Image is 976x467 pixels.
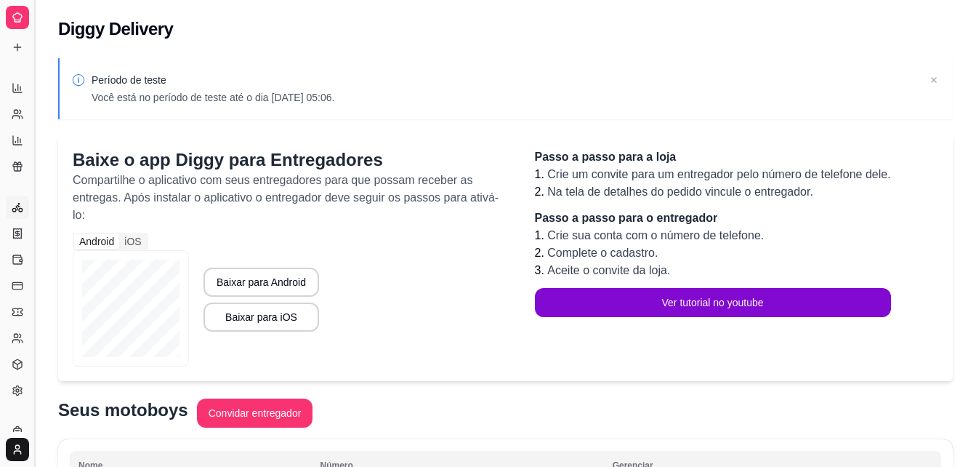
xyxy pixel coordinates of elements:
li: 1. [535,227,891,244]
button: Baixar para Android [203,268,319,297]
li: 2. [535,183,891,201]
button: Ver tutorial no youtube [535,288,891,317]
span: Crie sua conta com o número de telefone. [547,229,764,242]
span: Crie um convite para um entregador pelo número de telefone dele. [547,168,890,180]
p: Compartilhe o aplicativo com seus entregadores para que possam receber as entregas. Após instalar... [73,172,506,224]
p: Passo a passo para a loja [535,148,891,166]
p: Seus motoboys [58,399,188,422]
span: Aceite o convite da loja. [547,264,670,276]
div: Android [74,234,119,249]
button: Baixar para iOS [203,303,319,332]
p: Baixe o app Diggy para Entregadores [73,148,506,172]
span: Na tela de detalhes do pedido vincule o entregador. [547,185,813,198]
button: Convidar entregador [197,399,313,428]
span: Complete o cadastro. [547,247,658,259]
li: 2. [535,244,891,262]
li: 1. [535,166,891,183]
div: iOS [119,234,146,249]
p: Período de teste [92,73,334,87]
li: 3. [535,262,891,279]
p: Passo a passo para o entregador [535,209,891,227]
h2: Diggy Delivery [58,17,173,41]
p: Você está no período de teste até o dia [DATE] 05:06. [92,90,334,105]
